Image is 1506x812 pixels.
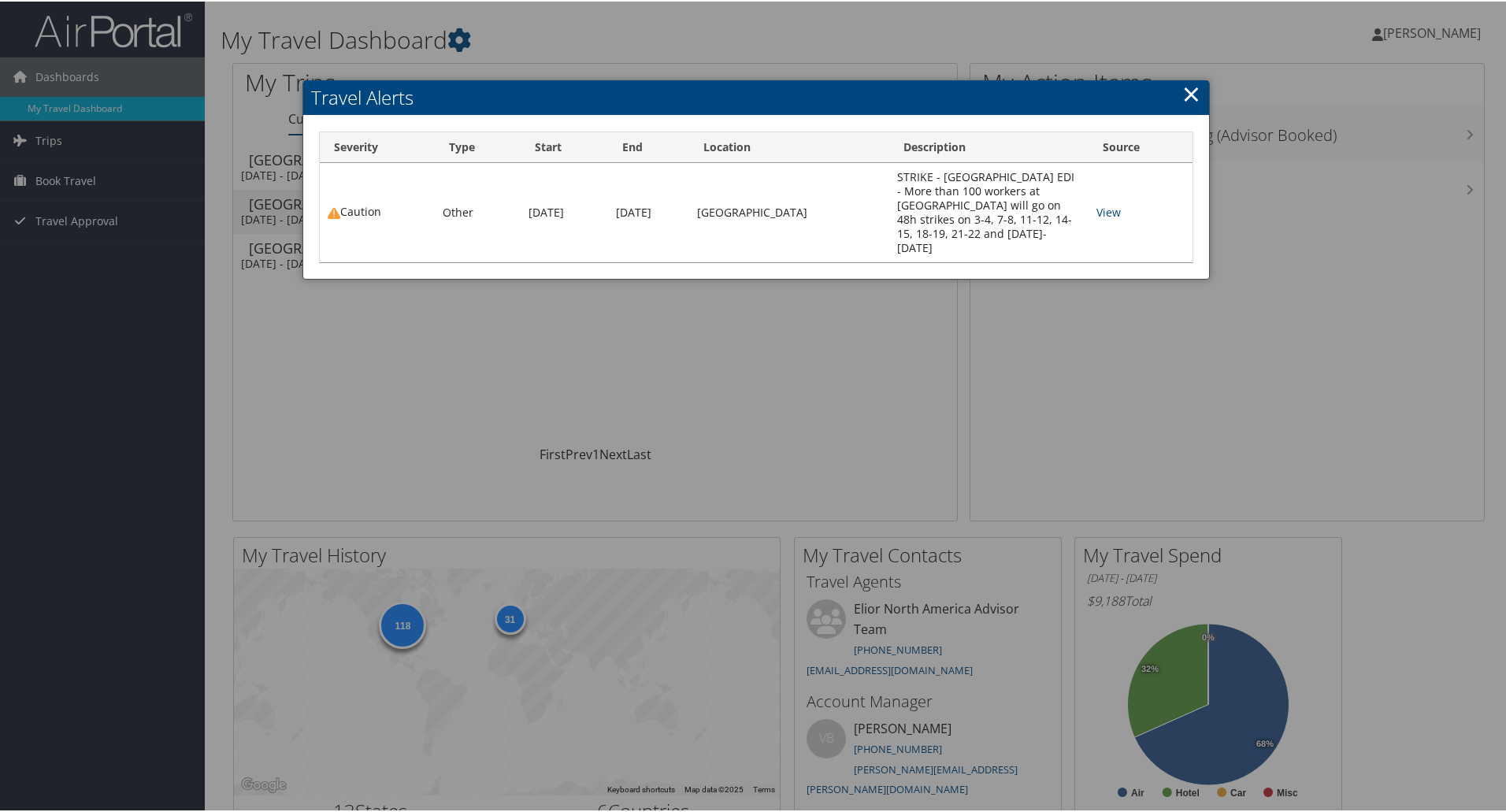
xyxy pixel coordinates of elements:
td: Caution [320,161,435,261]
td: [DATE] [608,161,689,261]
th: Severity: activate to sort column ascending [320,131,435,161]
th: End: activate to sort column ascending [608,131,689,161]
th: Source [1089,131,1193,161]
th: Type: activate to sort column ascending [435,131,521,161]
td: [DATE] [521,161,608,261]
th: Description [889,131,1089,161]
a: Close [1182,76,1200,108]
th: Location [689,131,889,161]
td: [GEOGRAPHIC_DATA] [689,161,889,261]
img: alert-flat-solid-caution.png [328,206,340,218]
td: Other [435,161,521,261]
td: STRIKE - [GEOGRAPHIC_DATA] EDI - More than 100 workers at [GEOGRAPHIC_DATA] will go on 48h strike... [889,161,1089,261]
th: Start: activate to sort column ascending [521,131,608,161]
a: View [1096,203,1121,218]
h2: Travel Alerts [303,79,1209,113]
